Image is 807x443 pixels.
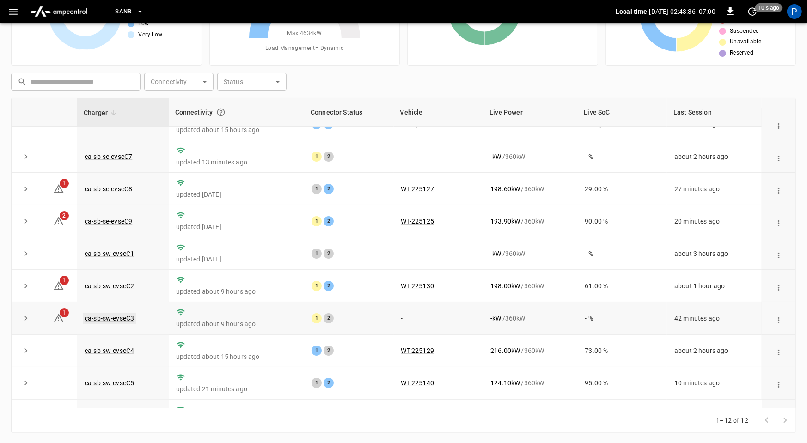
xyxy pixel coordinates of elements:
[490,184,520,194] p: 198.60 kW
[115,6,132,17] span: SanB
[490,281,570,291] div: / 360 kW
[772,314,785,323] div: action cell options
[667,140,762,173] td: about 2 hours ago
[324,313,334,323] div: 2
[176,255,297,264] p: updated [DATE]
[772,120,785,129] div: action cell options
[772,346,785,355] div: action cell options
[312,152,322,162] div: 1
[19,214,33,228] button: expand row
[176,384,297,394] p: updated 21 minutes ago
[176,190,297,199] p: updated [DATE]
[490,378,570,388] div: / 360 kW
[490,314,570,323] div: / 360 kW
[19,182,33,196] button: expand row
[667,302,762,334] td: 42 minutes ago
[577,302,667,334] td: - %
[312,184,322,194] div: 1
[324,346,334,356] div: 2
[324,152,334,162] div: 2
[85,379,134,387] a: ca-sb-sw-evseC5
[176,352,297,361] p: updated about 15 hours ago
[577,205,667,237] td: 90.00 %
[490,217,520,226] p: 193.90 kW
[85,185,132,193] a: ca-sb-se-evseC8
[324,281,334,291] div: 2
[772,249,785,258] div: action cell options
[176,222,297,231] p: updated [DATE]
[772,152,785,161] div: action cell options
[19,150,33,164] button: expand row
[577,400,667,432] td: - %
[787,4,802,19] div: profile-icon
[490,152,570,161] div: / 360 kW
[401,347,434,354] a: WT-225129
[85,282,134,290] a: ca-sb-sw-evseC2
[401,185,434,193] a: WT-225127
[730,27,759,36] span: Suspended
[53,217,64,225] a: 2
[667,205,762,237] td: 20 minutes ago
[324,249,334,259] div: 2
[60,308,69,317] span: 1
[616,7,648,16] p: Local time
[19,247,33,261] button: expand row
[26,3,91,20] img: ampcontrol.io logo
[324,184,334,194] div: 2
[111,3,147,21] button: SanB
[483,98,577,127] th: Live Power
[53,314,64,322] a: 1
[312,249,322,259] div: 1
[60,211,69,220] span: 2
[667,237,762,270] td: about 3 hours ago
[60,179,69,188] span: 1
[490,217,570,226] div: / 360 kW
[490,184,570,194] div: / 360 kW
[490,281,520,291] p: 198.00 kW
[667,98,762,127] th: Last Session
[176,319,297,328] p: updated about 9 hours ago
[730,37,761,47] span: Unavailable
[490,249,570,258] div: / 360 kW
[85,153,132,160] a: ca-sb-se-evseC7
[175,104,298,121] div: Connectivity
[577,237,667,270] td: - %
[394,237,483,270] td: -
[401,218,434,225] a: WT-225125
[490,314,501,323] p: - kW
[490,378,520,388] p: 124.10 kW
[772,378,785,388] div: action cell options
[213,104,229,121] button: Connection between the charger and our software.
[577,173,667,205] td: 29.00 %
[312,281,322,291] div: 1
[649,7,715,16] p: [DATE] 02:43:36 -07:00
[85,218,132,225] a: ca-sb-se-evseC9
[394,400,483,432] td: -
[312,216,322,226] div: 1
[324,216,334,226] div: 2
[60,276,69,285] span: 1
[667,400,762,432] td: about 3 hours ago
[287,29,322,38] span: Max. 4634 kW
[772,184,785,194] div: action cell options
[577,335,667,367] td: 73.00 %
[85,121,136,128] a: ca-sb-se-evseC12
[265,44,344,53] span: Load Management = Dynamic
[577,367,667,400] td: 95.00 %
[312,378,322,388] div: 1
[53,282,64,289] a: 1
[176,158,297,167] p: updated 13 minutes ago
[312,346,322,356] div: 1
[85,250,134,257] a: ca-sb-sw-evseC1
[304,98,394,127] th: Connector Status
[138,30,162,40] span: Very Low
[490,249,501,258] p: - kW
[324,378,334,388] div: 2
[490,152,501,161] p: - kW
[577,270,667,302] td: 61.00 %
[85,347,134,354] a: ca-sb-sw-evseC4
[490,346,520,355] p: 216.00 kW
[667,173,762,205] td: 27 minutes ago
[19,344,33,358] button: expand row
[490,346,570,355] div: / 360 kW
